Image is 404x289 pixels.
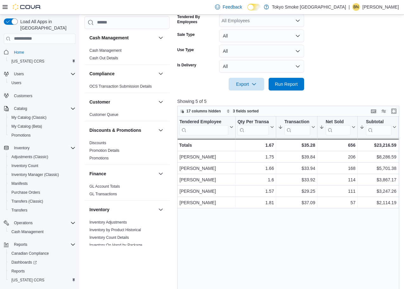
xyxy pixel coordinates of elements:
[9,189,75,196] span: Purchase Orders
[6,161,78,170] button: Inventory Count
[89,148,120,152] a: Promotion Details
[275,81,298,87] span: Run Report
[89,98,110,105] h3: Customer
[349,3,350,11] p: |
[89,48,121,52] a: Cash Management
[278,176,315,184] div: $33.92
[9,198,75,205] span: Transfers (Classic)
[89,127,141,133] h3: Discounts & Promotions
[238,141,274,149] div: 1.67
[295,18,300,23] button: Open list of options
[14,93,32,98] span: Customers
[179,119,228,135] div: Tendered Employee
[11,163,38,168] span: Inventory Count
[9,228,75,236] span: Cash Management
[1,218,78,227] button: Operations
[89,242,142,247] span: Inventory On Hand by Package
[89,70,114,77] h3: Compliance
[157,70,165,77] button: Compliance
[179,119,228,125] div: Tendered Employee
[238,119,269,125] div: Qty Per Transaction
[89,206,109,212] h3: Inventory
[11,59,44,64] span: [US_STATE] CCRS
[360,153,396,161] div: $8,286.59
[177,14,217,24] label: Tendered By Employees
[6,179,78,188] button: Manifests
[179,141,233,149] div: Totals
[233,109,258,114] span: 3 fields sorted
[360,187,396,195] div: $3,247.26
[11,105,75,112] span: Catalog
[6,197,78,206] button: Transfers (Classic)
[219,60,304,73] button: All
[89,184,120,189] span: GL Account Totals
[11,260,37,265] span: Dashboards
[9,276,75,284] span: Washington CCRS
[89,140,106,145] a: Discounts
[178,107,224,115] button: 17 columns hidden
[9,171,75,178] span: Inventory Manager (Classic)
[9,206,30,214] a: Transfers
[6,131,78,140] button: Promotions
[6,170,78,179] button: Inventory Manager (Classic)
[238,199,274,206] div: 1.81
[238,165,274,172] div: 1.66
[354,3,359,11] span: BN
[84,82,170,92] div: Compliance
[284,119,310,135] div: Transaction Average
[13,4,41,10] img: Cova
[11,115,47,120] span: My Catalog (Classic)
[11,154,48,159] span: Adjustments (Classic)
[9,79,75,87] span: Users
[9,171,62,178] a: Inventory Manager (Classic)
[179,199,233,206] div: [PERSON_NAME]
[89,34,129,41] h3: Cash Management
[9,131,33,139] a: Promotions
[89,56,118,60] a: Cash Out Details
[11,70,75,78] span: Users
[6,122,78,131] button: My Catalog (Beta)
[9,276,47,284] a: [US_STATE] CCRS
[11,80,21,85] span: Users
[319,119,355,135] button: Net Sold
[11,144,75,152] span: Inventory
[229,78,264,91] button: Export
[319,153,355,161] div: 206
[238,153,274,161] div: 1.75
[326,119,350,135] div: Net Sold
[370,107,377,115] button: Keyboard shortcuts
[11,269,25,274] span: Reports
[89,227,141,232] span: Inventory by Product Historical
[177,47,194,52] label: Use Type
[157,126,165,134] button: Discounts & Promotions
[179,165,233,172] div: [PERSON_NAME]
[18,18,75,31] span: Load All Apps in [GEOGRAPHIC_DATA]
[14,71,24,77] span: Users
[360,176,396,184] div: $3,867.17
[9,180,75,187] span: Manifests
[89,127,156,133] button: Discounts & Promotions
[89,184,120,188] a: GL Account Totals
[89,148,120,153] span: Promotion Details
[360,119,396,135] button: Subtotal
[380,107,388,115] button: Display options
[6,188,78,197] button: Purchase Orders
[1,70,78,78] button: Users
[11,219,75,227] span: Operations
[11,49,27,56] a: Home
[11,190,40,195] span: Purchase Orders
[14,242,27,247] span: Reports
[179,176,233,184] div: [PERSON_NAME]
[9,57,47,65] a: [US_STATE] CCRS
[9,162,41,170] a: Inventory Count
[11,172,59,177] span: Inventory Manager (Classic)
[6,206,78,215] button: Transfers
[89,55,118,60] span: Cash Out Details
[9,206,75,214] span: Transfers
[6,57,78,66] button: [US_STATE] CCRS
[11,229,43,234] span: Cash Management
[9,57,75,65] span: Washington CCRS
[179,187,233,195] div: [PERSON_NAME]
[238,176,274,184] div: 1.6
